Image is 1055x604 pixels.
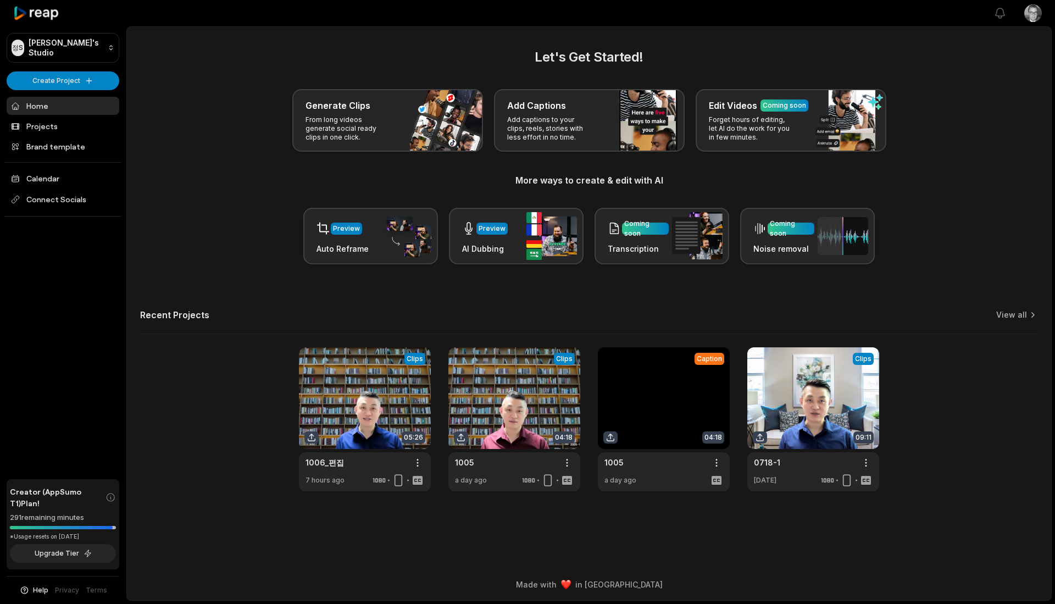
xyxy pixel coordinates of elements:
[140,174,1038,187] h3: More ways to create & edit with AI
[7,71,119,90] button: Create Project
[55,585,79,595] a: Privacy
[333,224,360,234] div: Preview
[754,457,780,468] a: 0718-1
[709,115,794,142] p: Forget hours of editing, let AI do the work for you in few minutes.
[455,457,474,468] a: 1005
[526,212,577,260] img: ai_dubbing.png
[10,544,116,563] button: Upgrade Tier
[763,101,806,110] div: Coming soon
[29,38,103,58] p: [PERSON_NAME]'s Studio
[561,580,571,590] img: heart emoji
[709,99,757,112] h3: Edit Videos
[306,115,391,142] p: From long videos generate social ready clips in one click.
[507,115,592,142] p: Add captions to your clips, reels, stories with less effort in no time.
[996,309,1027,320] a: View all
[7,190,119,209] span: Connect Socials
[381,215,431,258] img: auto_reframe.png
[86,585,107,595] a: Terms
[624,219,667,239] div: Coming soon
[33,585,48,595] span: Help
[10,486,105,509] span: Creator (AppSumo T1) Plan!
[608,243,669,254] h3: Transcription
[7,169,119,187] a: Calendar
[19,585,48,595] button: Help
[672,212,723,259] img: transcription.png
[604,457,624,468] a: 1005
[316,243,369,254] h3: Auto Reframe
[479,224,506,234] div: Preview
[507,99,566,112] h3: Add Captions
[7,137,119,156] a: Brand template
[10,533,116,541] div: *Usage resets on [DATE]
[140,309,209,320] h2: Recent Projects
[7,117,119,135] a: Projects
[306,457,344,468] a: 1006_편집
[140,47,1038,67] h2: Let's Get Started!
[818,217,868,255] img: noise_removal.png
[753,243,814,254] h3: Noise removal
[10,512,116,523] div: 291 remaining minutes
[306,99,370,112] h3: Generate Clips
[462,243,508,254] h3: AI Dubbing
[137,579,1041,590] div: Made with in [GEOGRAPHIC_DATA]
[770,219,812,239] div: Coming soon
[7,97,119,115] a: Home
[12,40,24,56] div: 정S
